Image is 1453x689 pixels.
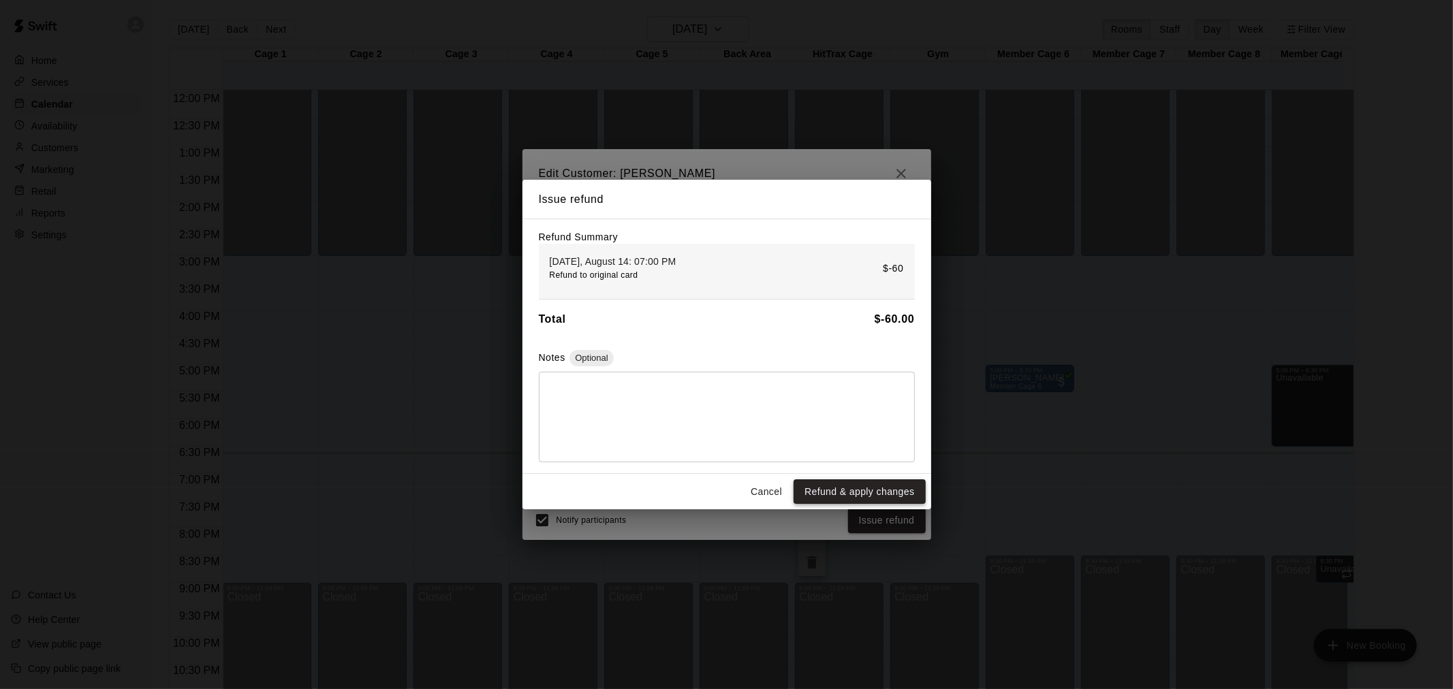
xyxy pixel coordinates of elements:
h6: $ -60.00 [875,310,915,328]
label: Notes [539,352,565,363]
label: Refund Summary [539,231,619,242]
button: Refund & apply changes [794,479,925,504]
p: $-60 [883,261,903,276]
button: Cancel [745,479,788,504]
span: Optional [569,353,613,363]
p: [DATE], August 14: 07:00 PM [550,255,676,268]
h6: Total [539,310,566,328]
span: Refund to original card [550,270,638,280]
h2: Issue refund [522,180,931,219]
